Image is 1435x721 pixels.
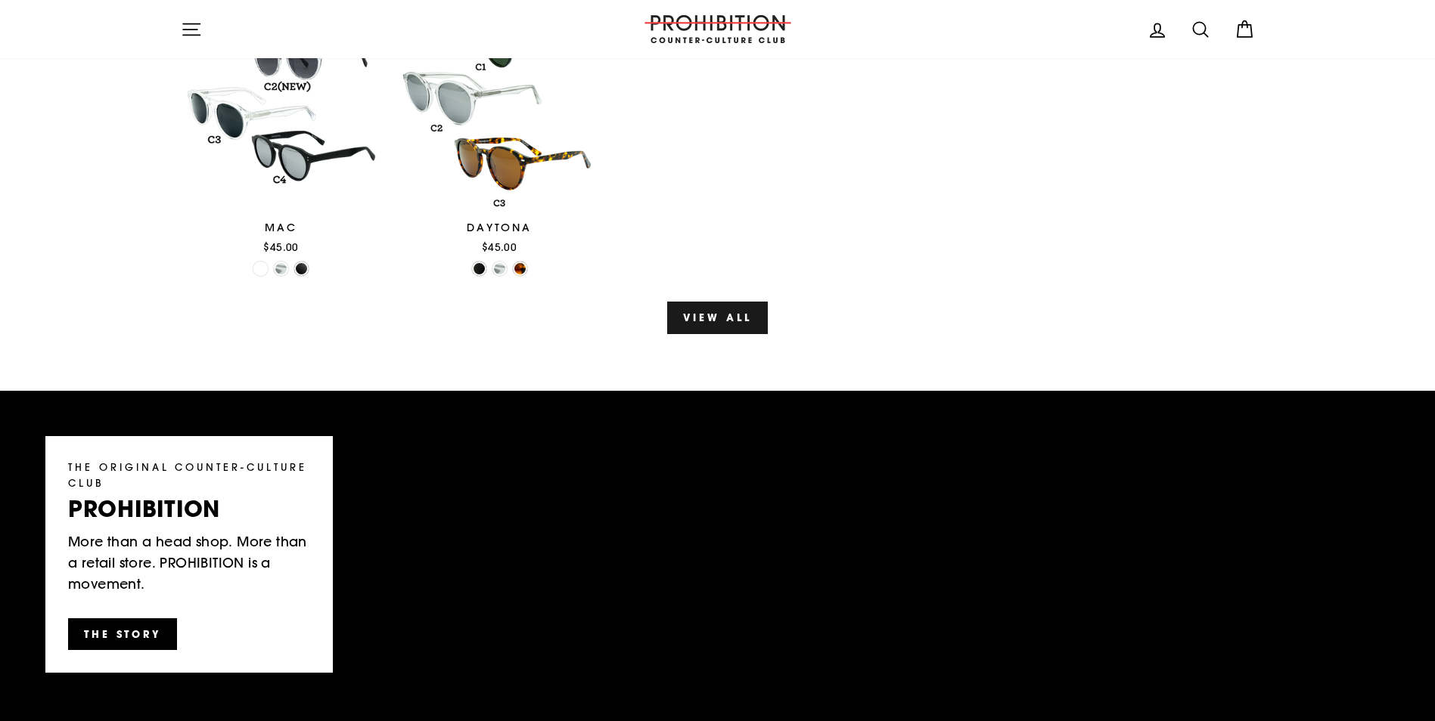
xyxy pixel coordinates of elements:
[667,302,767,333] a: View all
[68,459,310,490] p: THE ORIGINAL COUNTER-CULTURE CLUB
[399,11,600,259] a: DAYTONA$45.00
[68,531,310,595] p: More than a head shop. More than a retail store. PROHIBITION is a movement.
[181,11,382,259] a: MAC$45.00
[181,220,382,236] div: MAC
[399,220,600,236] div: DAYTONA
[181,240,382,255] div: $45.00
[68,618,177,650] a: THE STORY
[68,498,310,520] p: PROHIBITION
[642,15,794,43] img: PROHIBITION COUNTER-CULTURE CLUB
[399,240,600,255] div: $45.00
